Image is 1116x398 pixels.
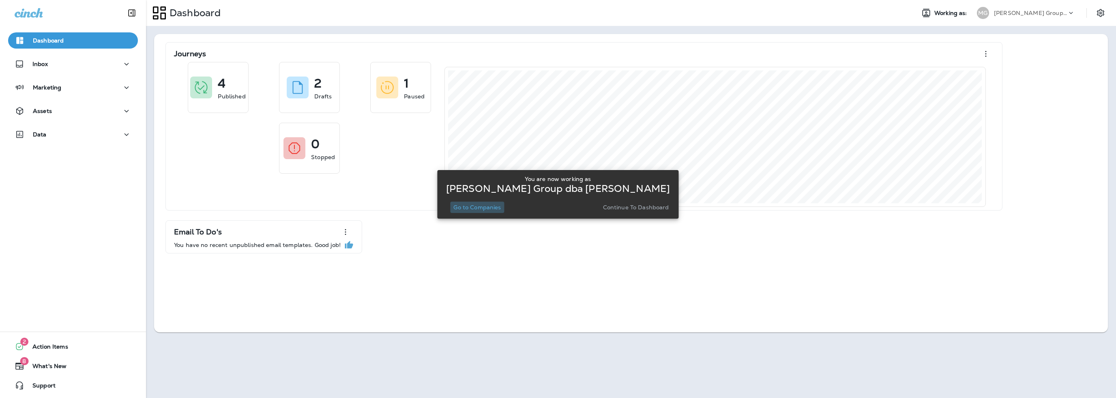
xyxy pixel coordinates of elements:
button: 8What's New [8,358,138,374]
p: [PERSON_NAME] Group dba [PERSON_NAME] [446,185,670,192]
p: [PERSON_NAME] Group dba [PERSON_NAME] [994,10,1067,16]
p: Marketing [33,84,61,91]
span: 2 [20,338,28,346]
p: Email To Do's [174,228,222,236]
span: What's New [24,363,67,372]
span: 8 [20,357,28,365]
button: Inbox [8,56,138,72]
button: Dashboard [8,32,138,49]
p: You are now working as [525,176,591,182]
p: 0 [311,140,320,148]
button: Collapse Sidebar [120,5,143,21]
p: Inbox [32,61,48,67]
button: Support [8,377,138,394]
span: Working as: [934,10,969,17]
p: Continue to Dashboard [603,204,669,211]
span: Support [24,382,56,392]
p: Go to Companies [453,204,501,211]
p: You have no recent unpublished email templates. Good job! [174,242,341,248]
p: Assets [33,108,52,114]
div: MG [977,7,989,19]
p: Dashboard [33,37,64,44]
button: Marketing [8,79,138,96]
p: Stopped [311,153,335,161]
p: 2 [314,79,322,87]
span: Action Items [24,343,68,353]
button: Settings [1093,6,1108,20]
p: Drafts [314,92,332,100]
p: Paused [404,92,425,100]
button: Go to Companies [450,202,504,213]
p: 4 [218,79,225,87]
p: Dashboard [166,7,221,19]
p: Journeys [174,50,206,58]
p: Published [218,92,245,100]
button: 2Action Items [8,338,138,355]
button: Continue to Dashboard [600,202,672,213]
button: Data [8,126,138,143]
button: Assets [8,103,138,119]
p: 1 [404,79,409,87]
p: Data [33,131,47,138]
